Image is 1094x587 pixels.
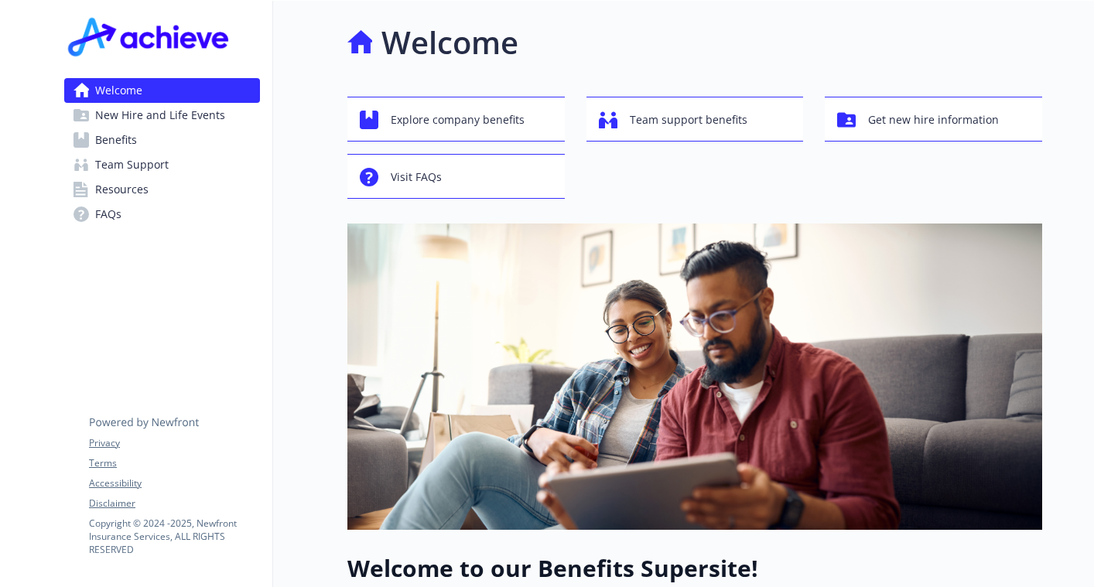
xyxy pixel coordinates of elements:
[95,202,121,227] span: FAQs
[391,162,442,192] span: Visit FAQs
[630,105,747,135] span: Team support benefits
[381,19,518,66] h1: Welcome
[95,177,149,202] span: Resources
[64,103,260,128] a: New Hire and Life Events
[89,497,259,510] a: Disclaimer
[89,517,259,556] p: Copyright © 2024 - 2025 , Newfront Insurance Services, ALL RIGHTS RESERVED
[868,105,999,135] span: Get new hire information
[89,436,259,450] a: Privacy
[347,97,565,142] button: Explore company benefits
[391,105,525,135] span: Explore company benefits
[95,128,137,152] span: Benefits
[825,97,1042,142] button: Get new hire information
[64,78,260,103] a: Welcome
[64,177,260,202] a: Resources
[347,224,1042,530] img: overview page banner
[347,555,1042,582] h1: Welcome to our Benefits Supersite!
[95,78,142,103] span: Welcome
[89,456,259,470] a: Terms
[64,202,260,227] a: FAQs
[95,103,225,128] span: New Hire and Life Events
[95,152,169,177] span: Team Support
[64,128,260,152] a: Benefits
[586,97,804,142] button: Team support benefits
[64,152,260,177] a: Team Support
[347,154,565,199] button: Visit FAQs
[89,476,259,490] a: Accessibility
